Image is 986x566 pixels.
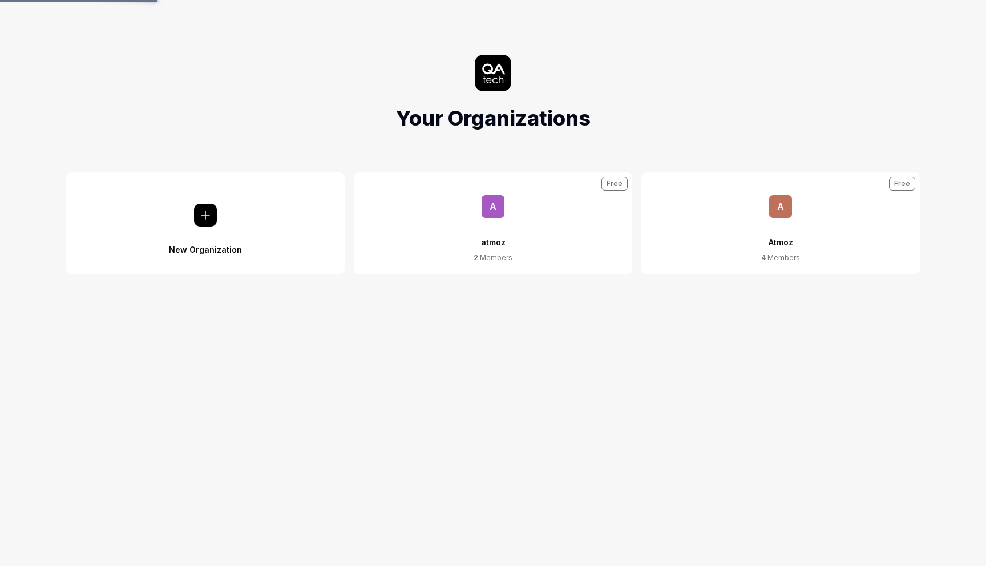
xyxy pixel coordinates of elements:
h1: Your Organizations [395,103,591,134]
button: aatmoz2 MembersFree [354,172,632,274]
div: Free [601,177,628,191]
div: Free [889,177,915,191]
span: 4 [761,253,766,262]
span: 2 [474,253,478,262]
span: A [769,195,792,218]
div: atmoz [481,218,506,253]
div: Members [761,253,800,263]
button: AAtmoz4 MembersFree [641,172,920,274]
span: a [482,195,504,218]
div: New Organization [169,227,242,255]
div: Members [474,253,512,263]
div: Atmoz [769,218,793,253]
button: New Organization [66,172,345,274]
